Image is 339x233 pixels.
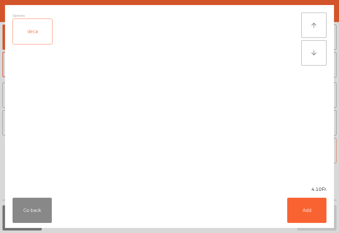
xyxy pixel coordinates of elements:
span: Options [13,13,25,19]
button: arrow_downward [301,40,326,65]
div: 4.10Fr. [5,186,334,193]
i: arrow_upward [310,21,318,29]
i: arrow_downward [310,49,318,57]
div: deca [13,19,52,44]
button: arrow_upward [301,13,326,38]
button: Add [287,198,326,223]
button: Go back [13,198,52,223]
